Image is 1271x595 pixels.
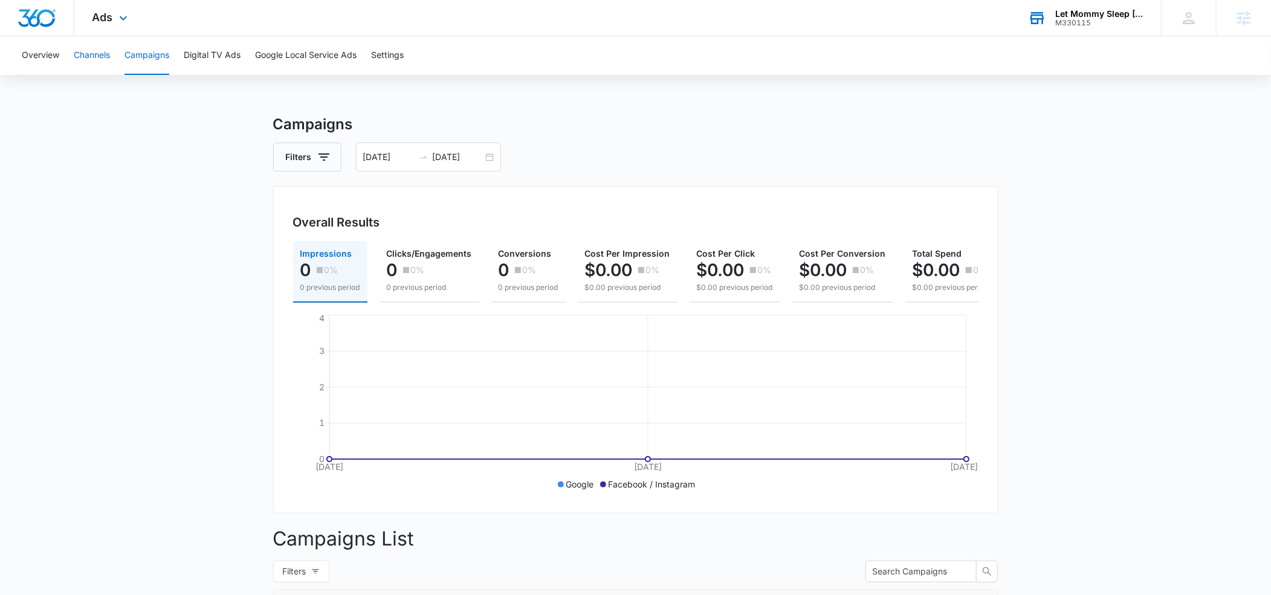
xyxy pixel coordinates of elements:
p: 0% [861,266,875,274]
div: account id [1055,19,1143,27]
p: $0.00 [697,260,745,280]
button: Filters [273,143,341,172]
span: Ads [92,11,113,24]
tspan: 2 [319,382,325,392]
button: Digital TV Ads [184,36,241,75]
tspan: [DATE] [315,462,343,472]
p: 0 previous period [499,282,558,293]
p: Facebook / Instagram [609,478,696,490]
span: Cost Per Impression [585,248,670,259]
span: Cost Per Conversion [800,248,886,259]
p: 0 previous period [387,282,472,293]
p: $0.00 [585,260,633,280]
p: 0 [300,260,311,280]
p: 0% [758,266,772,274]
p: $0.00 [913,260,960,280]
span: Total Spend [913,248,962,259]
p: $0.00 previous period [585,282,670,293]
p: $0.00 previous period [800,282,886,293]
tspan: 4 [319,313,325,323]
button: Channels [74,36,110,75]
p: 0% [523,266,537,274]
tspan: [DATE] [634,462,662,472]
h3: Campaigns [273,114,998,135]
p: $0.00 [800,260,847,280]
span: Filters [283,565,306,578]
tspan: 3 [319,346,325,356]
input: Start date [363,150,413,164]
p: 0% [974,266,988,274]
p: 0 [499,260,509,280]
h3: Overall Results [293,213,380,231]
span: Conversions [499,248,552,259]
p: Campaigns List [273,524,998,553]
button: Settings [371,36,404,75]
p: $0.00 previous period [697,282,773,293]
div: account name [1055,9,1143,19]
span: to [418,152,428,162]
button: Campaigns [125,36,169,75]
span: swap-right [418,152,428,162]
input: Search Campaigns [873,565,960,578]
span: Impressions [300,248,352,259]
p: 0% [325,266,338,274]
button: Google Local Service Ads [255,36,357,75]
p: 0 [387,260,398,280]
tspan: [DATE] [949,462,977,472]
p: 0% [646,266,660,274]
p: 0% [411,266,425,274]
input: End date [433,150,483,164]
span: search [977,567,997,576]
span: Cost Per Click [697,248,755,259]
p: 0 previous period [300,282,360,293]
button: Overview [22,36,59,75]
span: Clicks/Engagements [387,248,472,259]
button: Filters [273,561,329,582]
tspan: 1 [319,417,325,428]
tspan: 0 [319,454,325,464]
p: Google [566,478,594,490]
p: $0.00 previous period [913,282,989,293]
button: search [976,561,998,582]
